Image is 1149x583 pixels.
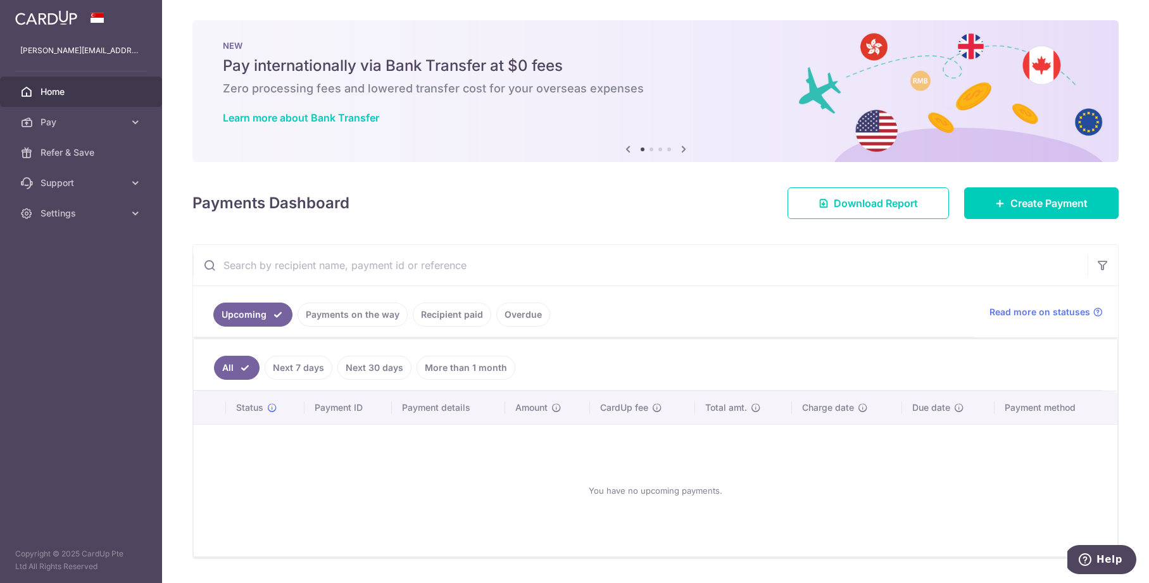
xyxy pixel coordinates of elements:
p: NEW [223,41,1088,51]
iframe: Opens a widget where you can find more information [1067,545,1136,577]
h5: Pay internationally via Bank Transfer at $0 fees [223,56,1088,76]
span: Settings [41,207,124,220]
a: Download Report [788,187,949,219]
p: [PERSON_NAME][EMAIL_ADDRESS][DOMAIN_NAME] [20,44,142,57]
a: More than 1 month [417,356,515,380]
span: Download Report [834,196,918,211]
span: Read more on statuses [989,306,1090,318]
span: Charge date [802,401,854,414]
span: Status [236,401,263,414]
h6: Zero processing fees and lowered transfer cost for your overseas expenses [223,81,1088,96]
span: Refer & Save [41,146,124,159]
a: Payments on the way [298,303,408,327]
span: Due date [912,401,950,414]
a: Upcoming [213,303,292,327]
div: You have no upcoming payments. [209,435,1102,546]
span: Support [41,177,124,189]
h4: Payments Dashboard [192,192,349,215]
span: Total amt. [705,401,747,414]
a: All [214,356,260,380]
span: Pay [41,116,124,129]
span: Create Payment [1010,196,1088,211]
a: Read more on statuses [989,306,1103,318]
span: Home [41,85,124,98]
a: Recipient paid [413,303,491,327]
input: Search by recipient name, payment id or reference [193,245,1088,285]
span: CardUp fee [600,401,648,414]
a: Learn more about Bank Transfer [223,111,379,124]
img: Bank transfer banner [192,20,1119,162]
th: Payment details [392,391,505,424]
a: Overdue [496,303,550,327]
a: Next 7 days [265,356,332,380]
th: Payment ID [305,391,392,424]
img: CardUp [15,10,77,25]
span: Amount [515,401,548,414]
a: Create Payment [964,187,1119,219]
a: Next 30 days [337,356,411,380]
th: Payment method [995,391,1117,424]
